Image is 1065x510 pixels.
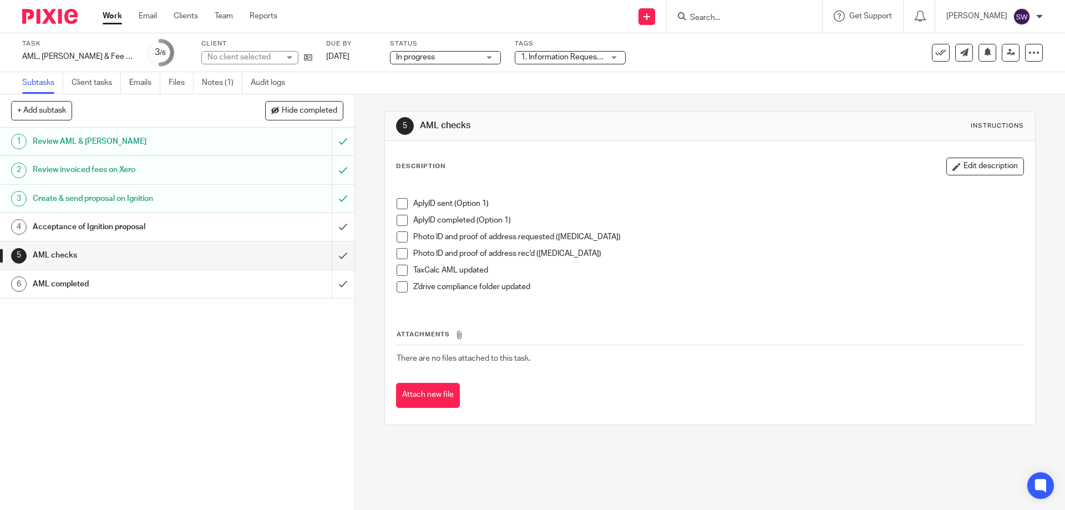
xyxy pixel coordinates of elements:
div: 1 [11,134,27,149]
p: Z'drive compliance folder updated [413,281,1023,292]
div: AML, LoE &amp; Fee renewal [22,51,133,62]
a: Work [103,11,122,22]
a: Notes (1) [202,72,242,94]
label: Task [22,39,133,48]
a: Subtasks [22,72,63,94]
p: Description [396,162,445,171]
button: Attach new file [396,383,460,408]
h1: Review AML & [PERSON_NAME] [33,133,225,150]
span: There are no files attached to this task. [397,355,530,362]
div: Instructions [971,122,1024,130]
div: AML, [PERSON_NAME] & Fee renewal [22,51,133,62]
div: 3 [155,46,166,59]
div: 4 [11,219,27,235]
label: Status [390,39,501,48]
a: Files [169,72,194,94]
h1: Review invoiced fees on Xero [33,161,225,178]
label: Client [201,39,312,48]
span: Get Support [849,12,892,20]
h1: AML completed [33,276,225,292]
span: 1. Information Requested [521,53,608,61]
div: No client selected [207,52,280,63]
p: Photo ID and proof of address requested ([MEDICAL_DATA]) [413,231,1023,243]
p: [PERSON_NAME] [946,11,1007,22]
div: 5 [396,117,414,135]
p: AplyID completed (Option 1) [413,215,1023,226]
h1: AML checks [420,120,734,132]
span: Attachments [397,331,450,337]
div: 2 [11,163,27,178]
img: Pixie [22,9,78,24]
button: Edit description [946,158,1024,175]
img: svg%3E [1013,8,1031,26]
a: Reports [250,11,277,22]
div: 6 [11,276,27,292]
p: AplyID sent (Option 1) [413,198,1023,209]
a: Emails [129,72,160,94]
a: Client tasks [72,72,121,94]
a: Clients [174,11,198,22]
small: /6 [160,50,166,56]
p: Photo ID and proof of address rec'd ([MEDICAL_DATA]) [413,248,1023,259]
p: TaxCalc AML updated [413,265,1023,276]
a: Email [139,11,157,22]
button: + Add subtask [11,101,72,120]
span: [DATE] [326,53,349,60]
h1: AML checks [33,247,225,264]
button: Hide completed [265,101,343,120]
label: Due by [326,39,376,48]
span: In progress [396,53,435,61]
span: Hide completed [282,107,337,115]
div: 5 [11,248,27,264]
h1: Acceptance of Ignition proposal [33,219,225,235]
a: Audit logs [251,72,293,94]
div: 3 [11,191,27,206]
h1: Create & send proposal on Ignition [33,190,225,207]
label: Tags [515,39,626,48]
input: Search [689,13,789,23]
a: Team [215,11,233,22]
